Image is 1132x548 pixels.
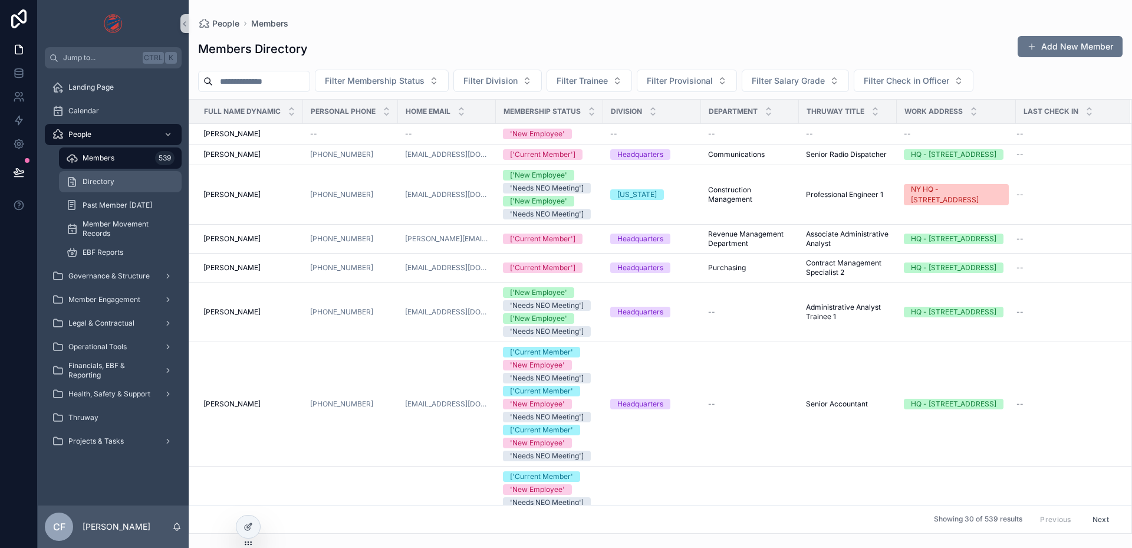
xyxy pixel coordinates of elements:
a: [PHONE_NUMBER] [310,150,391,159]
a: [PHONE_NUMBER] [310,190,373,199]
span: [PERSON_NAME] [203,190,261,199]
a: Legal & Contractual [45,313,182,334]
button: Select Button [547,70,632,92]
div: 'Needs NEO Meeting'] [510,300,584,311]
div: ['Current Member'] [510,234,575,244]
span: Financials, EBF & Reporting [68,361,154,380]
div: ['New Employee' [510,287,567,298]
a: [PHONE_NUMBER] [310,190,391,199]
a: HQ - [STREET_ADDRESS] [904,399,1009,409]
span: Ctrl [143,52,164,64]
a: Headquarters [610,149,694,160]
a: [PHONE_NUMBER] [310,150,373,159]
a: [EMAIL_ADDRESS][DOMAIN_NAME] [405,399,489,409]
span: -- [1016,307,1024,317]
span: Governance & Structure [68,271,150,281]
div: 'Needs NEO Meeting'] [510,451,584,461]
div: 'Needs NEO Meeting'] [510,183,584,193]
a: -- [708,307,792,317]
a: Contract Management Specialist 2 [806,258,890,277]
span: Filter Division [463,75,518,87]
div: ['Current Member' [510,471,573,482]
span: People [68,130,91,139]
a: [PERSON_NAME][EMAIL_ADDRESS][DOMAIN_NAME] [405,234,489,244]
span: [PERSON_NAME] [203,263,261,273]
a: [EMAIL_ADDRESS][DOMAIN_NAME] [405,263,489,273]
div: ['New Employee' [510,196,567,206]
a: Calendar [45,100,182,122]
button: Add New Member [1018,36,1123,57]
a: Revenue Management Department [708,229,792,248]
span: CF [53,520,65,534]
div: HQ - [STREET_ADDRESS] [911,307,996,317]
span: Personal Phone [311,107,376,116]
a: HQ - [STREET_ADDRESS] [904,234,1009,244]
span: Member Movement Records [83,219,170,238]
span: Past Member [DATE] [83,201,152,210]
div: 'New Employee' [510,484,565,495]
button: Select Button [453,70,542,92]
span: Member Engagement [68,295,140,304]
div: ['Current Member'] [510,149,575,160]
div: 539 [155,151,175,165]
div: HQ - [STREET_ADDRESS] [911,234,996,244]
div: scrollable content [38,68,189,467]
span: Senior Accountant [806,399,868,409]
div: 'New Employee' [510,399,565,409]
a: Headquarters [610,399,694,409]
div: HQ - [STREET_ADDRESS] [911,262,996,273]
span: -- [1016,234,1024,244]
span: Last Check In [1024,107,1078,116]
a: People [198,18,239,29]
span: Communications [708,150,765,159]
span: -- [708,129,715,139]
span: Division [611,107,642,116]
a: [PHONE_NUMBER] [310,263,373,273]
div: ['Current Member' [510,347,573,357]
div: 'Needs NEO Meeting'] [510,373,584,383]
a: Members [251,18,288,29]
span: Showing 30 of 539 results [934,515,1022,524]
span: Landing Page [68,83,114,92]
span: Filter Membership Status [325,75,424,87]
span: Health, Safety & Support [68,389,150,399]
a: [PERSON_NAME] [203,129,296,139]
a: Headquarters [610,307,694,317]
span: Projects & Tasks [68,437,124,446]
span: Senior Radio Dispatcher [806,150,887,159]
a: 'New Employee' [503,129,596,139]
span: -- [708,399,715,409]
a: [PERSON_NAME] [203,190,296,199]
a: Communications [708,150,792,159]
a: [EMAIL_ADDRESS][DOMAIN_NAME] [405,307,489,317]
div: Headquarters [617,307,663,317]
div: Headquarters [617,149,663,160]
a: [PHONE_NUMBER] [310,399,391,409]
a: Senior Accountant [806,399,890,409]
span: -- [806,129,813,139]
span: Operational Tools [68,342,127,352]
a: -- [708,399,792,409]
span: -- [610,129,617,139]
a: NY HQ - [STREET_ADDRESS] [904,184,1009,205]
div: 'New Employee' [510,360,565,370]
span: Thruway [68,413,98,422]
div: ['Current Member' [510,425,573,435]
a: -- [405,129,489,139]
a: Member Movement Records [59,218,182,239]
a: -- [1016,399,1116,409]
p: [PERSON_NAME] [83,521,150,533]
a: Members539 [59,147,182,169]
div: ['New Employee' [510,313,567,324]
span: Directory [83,177,114,186]
a: HQ - [STREET_ADDRESS] [904,307,1009,317]
a: ['New Employee''Needs NEO Meeting']['New Employee''Needs NEO Meeting'] [503,170,596,219]
span: Administrative Analyst Trainee 1 [806,303,890,321]
a: Senior Radio Dispatcher [806,150,890,159]
a: [PHONE_NUMBER] [310,307,373,317]
div: 'Needs NEO Meeting'] [510,412,584,422]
